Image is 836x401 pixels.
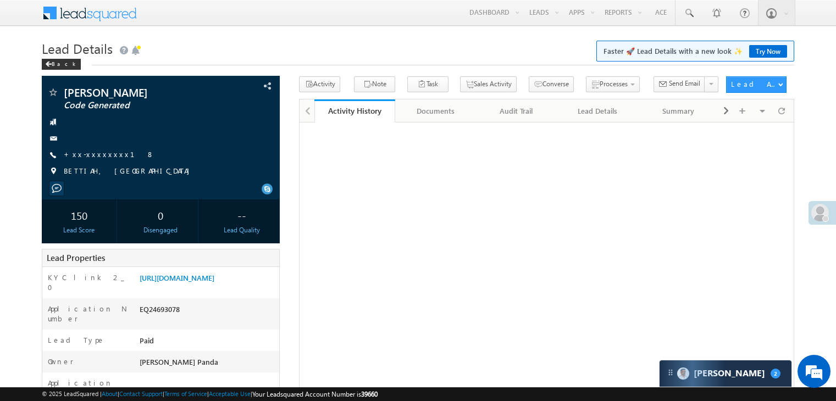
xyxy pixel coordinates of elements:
span: 39660 [361,390,378,398]
div: 0 [126,205,195,225]
div: Audit Trail [485,104,547,118]
span: BETTIAH, [GEOGRAPHIC_DATA] [64,166,195,177]
span: © 2025 LeadSquared | | | | | [42,389,378,399]
img: Carter [677,367,689,380]
label: Lead Type [48,335,105,345]
button: Task [407,76,449,92]
a: Terms of Service [164,390,207,397]
img: carter-drag [666,368,675,377]
span: [PERSON_NAME] Panda [140,357,218,366]
div: Lead Quality [207,225,276,235]
span: Lead Properties [47,252,105,263]
button: Note [354,76,395,92]
button: Activity [299,76,340,92]
button: Converse [529,76,574,92]
span: Carter [694,368,765,378]
a: Activity History [314,99,395,122]
span: Your Leadsquared Account Number is [252,390,378,398]
a: Summary [639,99,719,122]
button: Sales Activity [460,76,517,92]
button: Send Email [654,76,705,92]
div: Lead Details [566,104,628,118]
label: Application Number [48,304,128,324]
div: Disengaged [126,225,195,235]
div: Lead Score [45,225,114,235]
span: Processes [600,80,628,88]
a: Contact Support [119,390,163,397]
div: Summary [647,104,710,118]
span: Faster 🚀 Lead Details with a new look ✨ [604,46,787,57]
span: Lead Details [42,40,113,57]
button: Lead Actions [726,76,787,93]
div: Paid [137,335,279,350]
span: Code Generated [64,100,211,111]
div: carter-dragCarter[PERSON_NAME]2 [659,360,792,387]
span: [PERSON_NAME] [64,87,211,98]
div: Back [42,59,81,70]
a: Acceptable Use [209,390,251,397]
a: Back [42,58,86,68]
div: Documents [404,104,466,118]
div: 150 [45,205,114,225]
a: About [102,390,118,397]
div: Lead Actions [731,79,778,89]
label: KYC link 2_0 [48,272,128,292]
a: Documents [395,99,476,122]
a: Lead Details [557,99,638,122]
a: +xx-xxxxxxxx18 [64,149,154,159]
button: Processes [586,76,640,92]
span: Send Email [669,79,700,88]
a: Audit Trail [477,99,557,122]
div: Activity History [323,105,387,116]
label: Owner [48,357,74,366]
div: -- [207,205,276,225]
a: [URL][DOMAIN_NAME] [140,273,214,282]
label: Application Status [48,378,128,398]
div: EQ24693078 [137,304,279,319]
a: Try Now [749,45,787,58]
